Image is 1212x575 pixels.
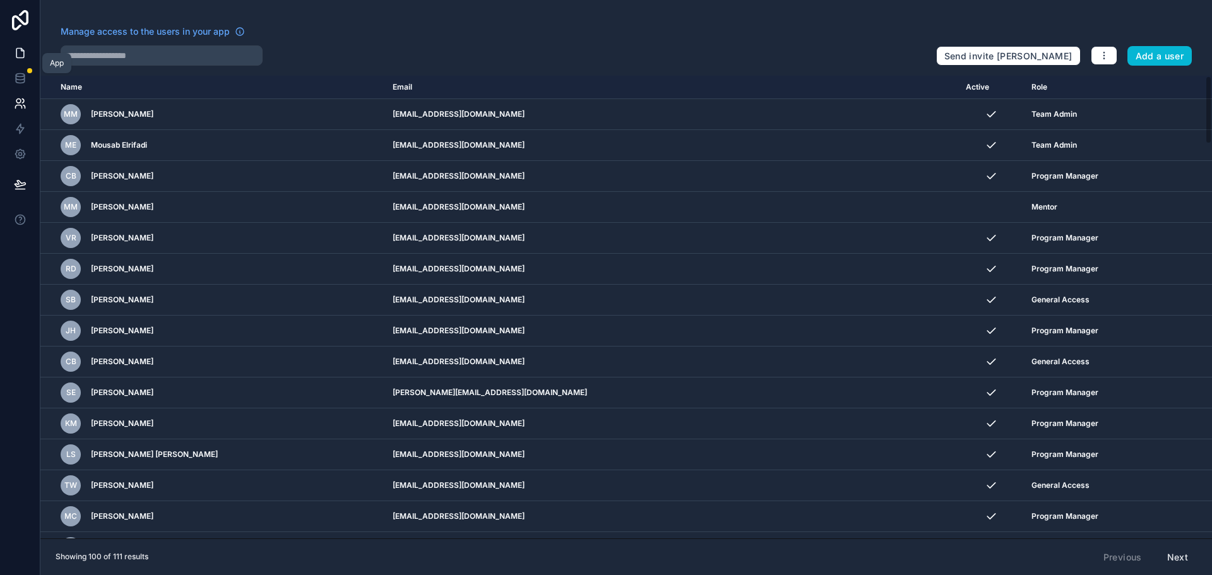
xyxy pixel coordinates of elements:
span: RD [66,264,76,274]
td: [EMAIL_ADDRESS][DOMAIN_NAME] [385,192,958,223]
span: [PERSON_NAME] [91,418,153,429]
td: [EMAIL_ADDRESS][DOMAIN_NAME] [385,501,958,532]
span: [PERSON_NAME] [91,357,153,367]
span: [PERSON_NAME] [91,202,153,212]
span: Program Manager [1031,326,1098,336]
span: Program Manager [1031,511,1098,521]
td: [EMAIL_ADDRESS][DOMAIN_NAME] [385,439,958,470]
td: [EMAIL_ADDRESS][DOMAIN_NAME] [385,130,958,161]
span: Program Manager [1031,418,1098,429]
span: Showing 100 of 111 results [56,552,148,562]
span: [PERSON_NAME] [91,511,153,521]
td: [EMAIL_ADDRESS][DOMAIN_NAME] [385,161,958,192]
span: Program Manager [1031,388,1098,398]
span: VR [66,233,76,243]
span: Mousab Elrifadi [91,140,147,150]
td: [EMAIL_ADDRESS][DOMAIN_NAME] [385,470,958,501]
th: Role [1024,76,1165,99]
span: Program Manager [1031,449,1098,459]
span: [PERSON_NAME] [91,264,153,274]
th: Name [40,76,385,99]
span: JH [66,326,76,336]
span: TW [64,480,77,490]
span: Team Admin [1031,140,1077,150]
span: CB [66,357,76,367]
span: KM [65,418,77,429]
span: Manage access to the users in your app [61,25,230,38]
span: CB [66,171,76,181]
th: Email [385,76,958,99]
span: SB [66,295,76,305]
button: Next [1158,547,1197,568]
span: Team Admin [1031,109,1077,119]
span: Program Manager [1031,264,1098,274]
span: SE [66,388,76,398]
span: [PERSON_NAME] [91,295,153,305]
span: Program Manager [1031,171,1098,181]
td: [EMAIL_ADDRESS][DOMAIN_NAME] [385,99,958,130]
span: [PERSON_NAME] [91,171,153,181]
span: MC [64,511,77,521]
button: Send invite [PERSON_NAME] [936,46,1081,66]
span: General Access [1031,357,1090,367]
th: Active [958,76,1024,99]
div: scrollable content [40,76,1212,538]
span: [PERSON_NAME] [91,480,153,490]
span: [PERSON_NAME] [91,109,153,119]
span: [PERSON_NAME] [91,388,153,398]
span: Program Manager [1031,233,1098,243]
span: MM [64,202,78,212]
span: LS [66,449,76,459]
td: [EMAIL_ADDRESS][DOMAIN_NAME] [385,316,958,347]
span: [PERSON_NAME] [91,326,153,336]
td: [EMAIL_ADDRESS][DOMAIN_NAME] [385,254,958,285]
span: MM [64,109,78,119]
div: App [50,58,64,68]
td: [EMAIL_ADDRESS][DOMAIN_NAME] [385,347,958,377]
td: [EMAIL_ADDRESS][DOMAIN_NAME] [385,285,958,316]
a: Manage access to the users in your app [61,25,245,38]
td: [EMAIL_ADDRESS][DOMAIN_NAME] [385,532,958,563]
span: General Access [1031,295,1090,305]
span: [PERSON_NAME] [PERSON_NAME] [91,449,218,459]
td: [EMAIL_ADDRESS][DOMAIN_NAME] [385,408,958,439]
span: [PERSON_NAME] [91,233,153,243]
button: Add a user [1127,46,1192,66]
span: ME [65,140,76,150]
td: [EMAIL_ADDRESS][DOMAIN_NAME] [385,223,958,254]
td: [PERSON_NAME][EMAIL_ADDRESS][DOMAIN_NAME] [385,377,958,408]
span: Mentor [1031,202,1057,212]
span: General Access [1031,480,1090,490]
